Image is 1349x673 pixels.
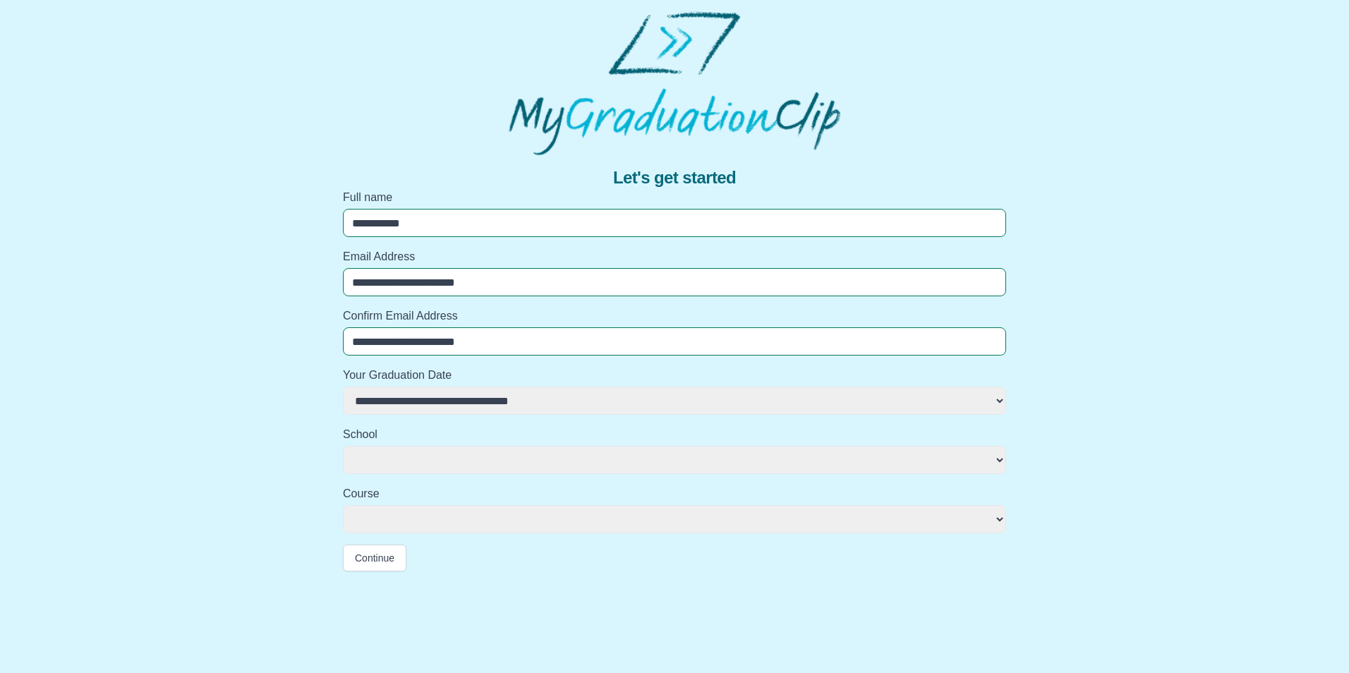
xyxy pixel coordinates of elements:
span: Let's get started [613,166,736,189]
label: Confirm Email Address [343,308,1006,325]
label: Your Graduation Date [343,367,1006,384]
label: Email Address [343,248,1006,265]
img: MyGraduationClip [509,11,840,155]
label: School [343,426,1006,443]
label: Full name [343,189,1006,206]
label: Course [343,485,1006,502]
button: Continue [343,545,406,571]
